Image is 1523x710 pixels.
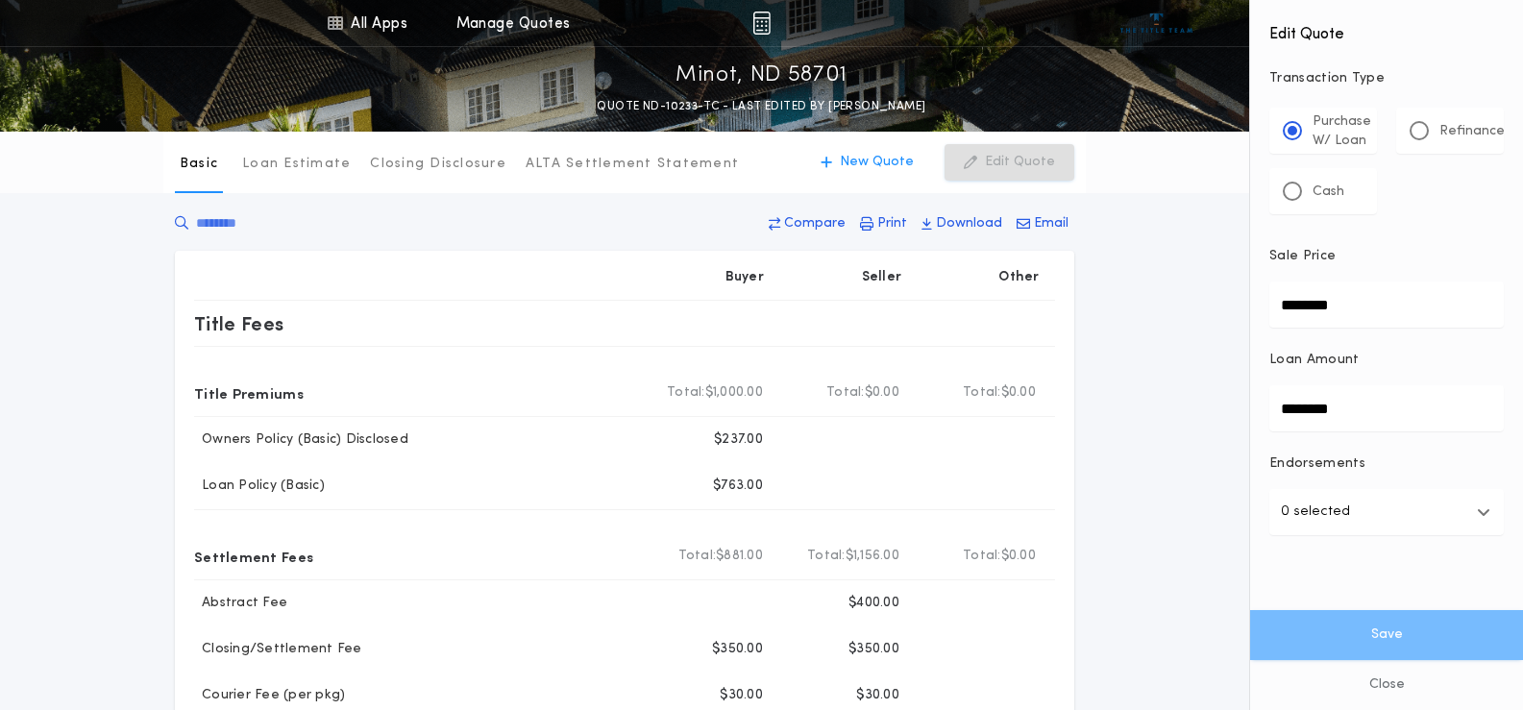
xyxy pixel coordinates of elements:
img: img [752,12,771,35]
p: Edit Quote [985,153,1055,172]
p: New Quote [840,153,914,172]
p: $400.00 [848,594,899,613]
p: Download [936,214,1002,233]
input: Sale Price [1269,282,1504,328]
button: Close [1250,660,1523,710]
p: Email [1034,214,1069,233]
p: Sale Price [1269,247,1336,266]
img: vs-icon [1120,13,1192,33]
button: 0 selected [1269,489,1504,535]
p: Loan Policy (Basic) [194,477,325,496]
p: QUOTE ND-10233-TC - LAST EDITED BY [PERSON_NAME] [597,97,925,116]
p: Abstract Fee [194,594,287,613]
p: Closing Disclosure [370,155,506,174]
p: 0 selected [1281,501,1350,524]
p: Other [999,268,1040,287]
p: Settlement Fees [194,541,313,572]
button: New Quote [801,144,933,181]
b: Total: [826,383,865,403]
p: Seller [862,268,902,287]
button: Print [854,207,913,241]
button: Download [916,207,1008,241]
p: $237.00 [714,430,763,450]
p: Title Premiums [194,378,304,408]
span: $0.00 [1001,547,1036,566]
p: Print [877,214,907,233]
b: Total: [667,383,705,403]
p: Minot, ND 58701 [676,61,847,91]
button: Compare [763,207,851,241]
span: $0.00 [1001,383,1036,403]
p: Endorsements [1269,454,1504,474]
b: Total: [678,547,717,566]
b: Total: [963,547,1001,566]
p: $30.00 [856,686,899,705]
span: $1,000.00 [705,383,763,403]
p: Loan Estimate [242,155,351,174]
h4: Edit Quote [1269,12,1504,46]
p: Purchase W/ Loan [1313,112,1371,151]
p: Refinance [1439,122,1505,141]
p: $763.00 [713,477,763,496]
input: Loan Amount [1269,385,1504,431]
p: Basic [180,155,218,174]
span: $0.00 [865,383,899,403]
p: Buyer [725,268,764,287]
p: Courier Fee (per pkg) [194,686,345,705]
span: $881.00 [716,547,763,566]
p: Compare [784,214,846,233]
button: Email [1011,207,1074,241]
p: Loan Amount [1269,351,1360,370]
p: $30.00 [720,686,763,705]
p: $350.00 [848,640,899,659]
button: Save [1250,610,1523,660]
p: Cash [1313,183,1344,202]
b: Total: [807,547,846,566]
b: Total: [963,383,1001,403]
p: Owners Policy (Basic) Disclosed [194,430,408,450]
p: Title Fees [194,308,284,339]
p: Transaction Type [1269,69,1504,88]
button: Edit Quote [945,144,1074,181]
p: $350.00 [712,640,763,659]
p: Closing/Settlement Fee [194,640,362,659]
span: $1,156.00 [846,547,899,566]
p: ALTA Settlement Statement [526,155,739,174]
